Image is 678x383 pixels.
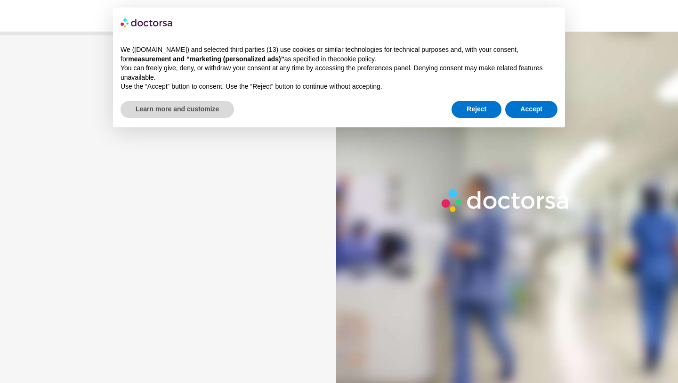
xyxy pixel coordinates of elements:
[438,185,573,216] img: Logo-Doctorsa-trans-White-partial-flat.png
[121,82,557,92] p: Use the “Accept” button to consent. Use the “Reject” button to continue without accepting.
[505,101,557,118] button: Accept
[337,55,374,63] a: cookie policy
[121,15,173,30] img: logo
[121,101,234,118] button: Learn more and customize
[452,101,501,118] button: Reject
[121,64,557,82] p: You can freely give, deny, or withdraw your consent at any time by accessing the preferences pane...
[128,55,284,63] strong: measurement and “marketing (personalized ads)”
[121,45,557,64] p: We ([DOMAIN_NAME]) and selected third parties (13) use cookies or similar technologies for techni...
